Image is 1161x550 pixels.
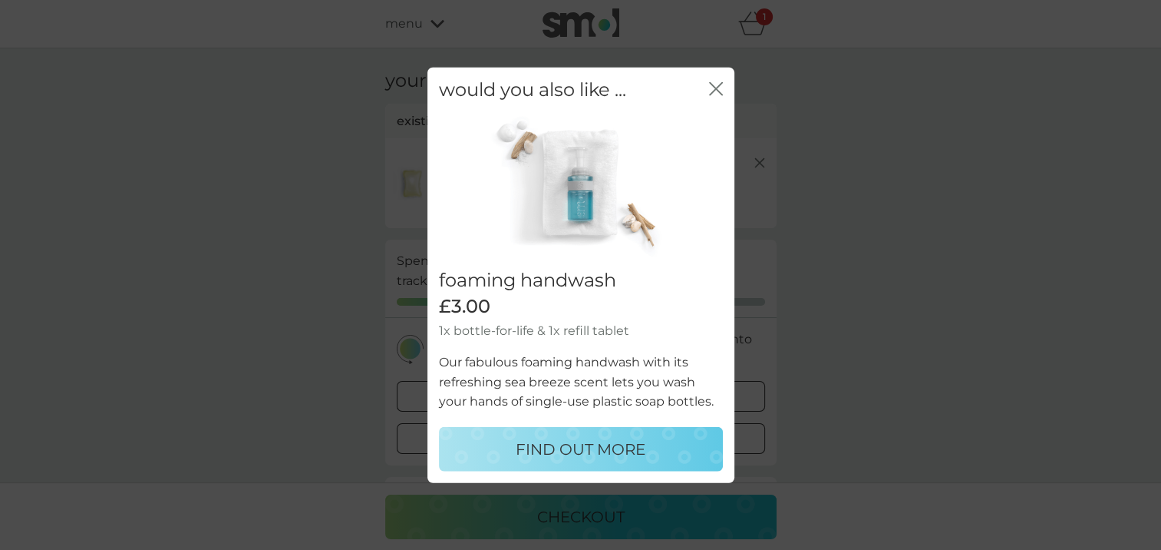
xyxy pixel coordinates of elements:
button: FIND OUT MORE [439,426,723,471]
h2: would you also like ... [439,79,626,101]
button: close [709,82,723,98]
span: £3.00 [439,295,490,317]
p: Our fabulous foaming handwash with its refreshing sea breeze scent lets you wash your hands of si... [439,353,723,412]
h2: foaming handwash [439,269,723,291]
p: 1x bottle-for-life & 1x refill tablet [439,321,723,341]
p: FIND OUT MORE [516,436,645,461]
